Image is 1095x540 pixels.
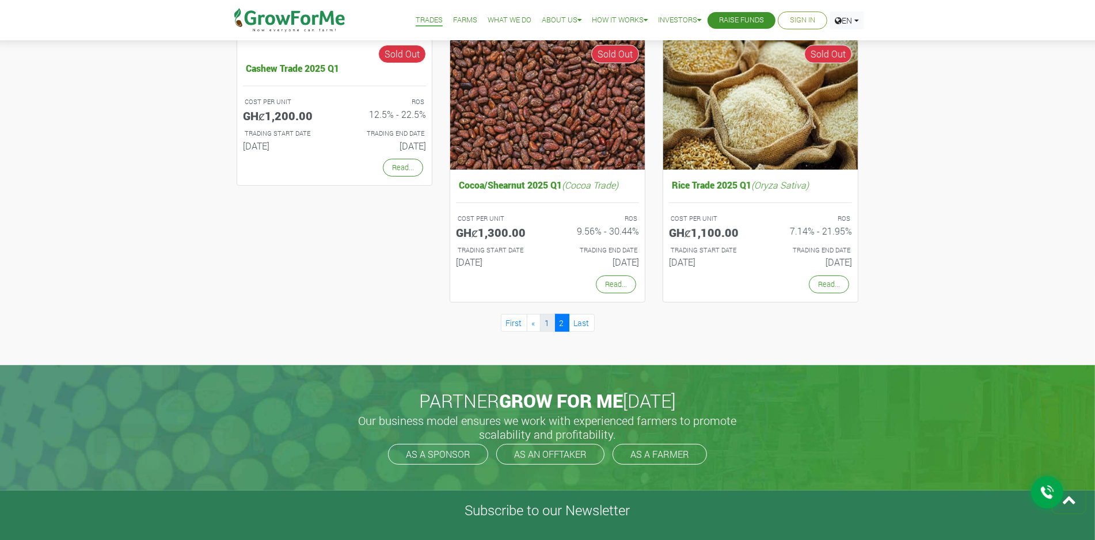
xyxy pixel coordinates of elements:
h5: Our business model ensures we work with experienced farmers to promote scalability and profitabil... [346,413,749,441]
h6: 9.56% - 30.44% [556,225,639,236]
a: Last [569,314,595,332]
h5: GHȼ1,100.00 [669,225,752,239]
h6: [DATE] [669,256,752,267]
a: AS AN OFFTAKER [496,444,604,465]
a: 2 [554,314,569,332]
a: First [501,314,527,332]
h6: 12.5% - 22.5% [343,109,426,120]
p: ROS [345,97,424,107]
h5: Cashew Trade 2025 Q1 [243,60,426,76]
h6: [DATE] [769,256,852,267]
span: Sold Out [804,45,852,63]
a: Read... [383,159,423,177]
p: Estimated Trading End Date [558,246,637,255]
h5: Rice Trade 2025 Q1 [669,177,852,193]
a: Cocoa/Shearnut 2025 Q1(Cocoa Trade) COST PER UNIT GHȼ1,300.00 ROS 9.56% - 30.44% TRADING START DA... [456,177,639,273]
h6: [DATE] [456,256,539,267]
p: COST PER UNIT [245,97,324,107]
a: Read... [809,275,849,293]
h5: GHȼ1,200.00 [243,109,326,122]
a: Rice Trade 2025 Q1(Oryza Sativa) COST PER UNIT GHȼ1,100.00 ROS 7.14% - 21.95% TRADING START DATE ... [669,177,852,273]
img: growforme image [450,39,645,170]
p: Estimated Trading End Date [771,246,850,255]
a: Farms [453,14,477,26]
h2: PARTNER [DATE] [233,390,862,412]
p: ROS [771,214,850,224]
i: (Cocoa Trade) [562,179,618,191]
i: (Oryza Sativa) [751,179,809,191]
h6: [DATE] [343,140,426,151]
h6: 7.14% - 21.95% [769,225,852,236]
h6: [DATE] [243,140,326,151]
p: COST PER UNIT [671,214,750,224]
a: What We Do [488,14,531,26]
a: How it Works [592,14,648,26]
span: GROW FOR ME [499,388,623,413]
a: About Us [542,14,581,26]
img: growforme image [663,39,858,170]
p: Estimated Trading Start Date [458,246,537,255]
p: Estimated Trading Start Date [245,129,324,139]
a: Investors [658,14,701,26]
p: COST PER UNIT [458,214,537,224]
span: Sold Out [378,45,426,63]
a: Trades [416,14,443,26]
h5: GHȼ1,300.00 [456,225,539,239]
p: Estimated Trading Start Date [671,246,750,255]
a: AS A FARMER [613,444,707,465]
p: ROS [558,214,637,224]
p: Estimated Trading End Date [345,129,424,139]
span: « [532,317,535,328]
a: AS A SPONSOR [388,444,488,465]
a: Raise Funds [719,14,764,26]
nav: Page Navigation [237,314,858,332]
a: Sign In [790,14,815,26]
a: EN [830,12,864,29]
h6: [DATE] [556,256,639,267]
h4: Subscribe to our Newsletter [14,502,1081,519]
a: 1 [540,314,555,332]
a: Cashew Trade 2025 Q1 COST PER UNIT GHȼ1,200.00 ROS 12.5% - 22.5% TRADING START DATE [DATE] TRADIN... [243,60,426,156]
a: Read... [596,275,636,293]
h5: Cocoa/Shearnut 2025 Q1 [456,177,639,193]
span: Sold Out [591,45,639,63]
